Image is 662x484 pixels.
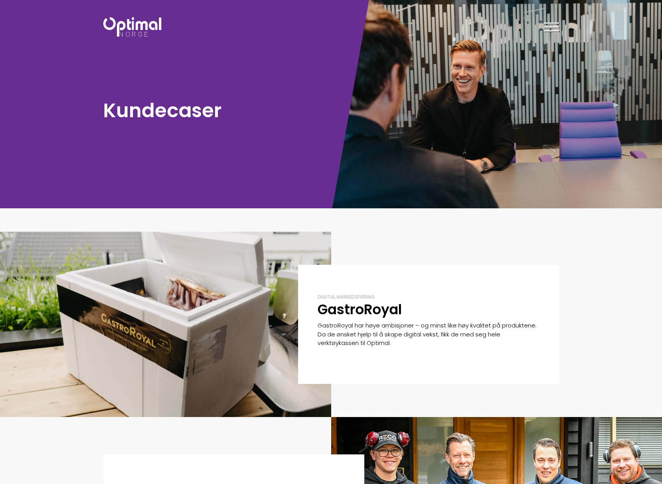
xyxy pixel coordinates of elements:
[318,294,540,301] div: Digital markedsføring
[318,321,540,348] p: GastroRoyal har høye ambisjoner – og minst like høy kvalitet på produktene. Da de ønsket hjelp ti...
[318,301,540,319] h2: GastroRoyal
[103,17,161,37] img: Optimal Norge
[103,98,327,123] h1: Kundecaser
